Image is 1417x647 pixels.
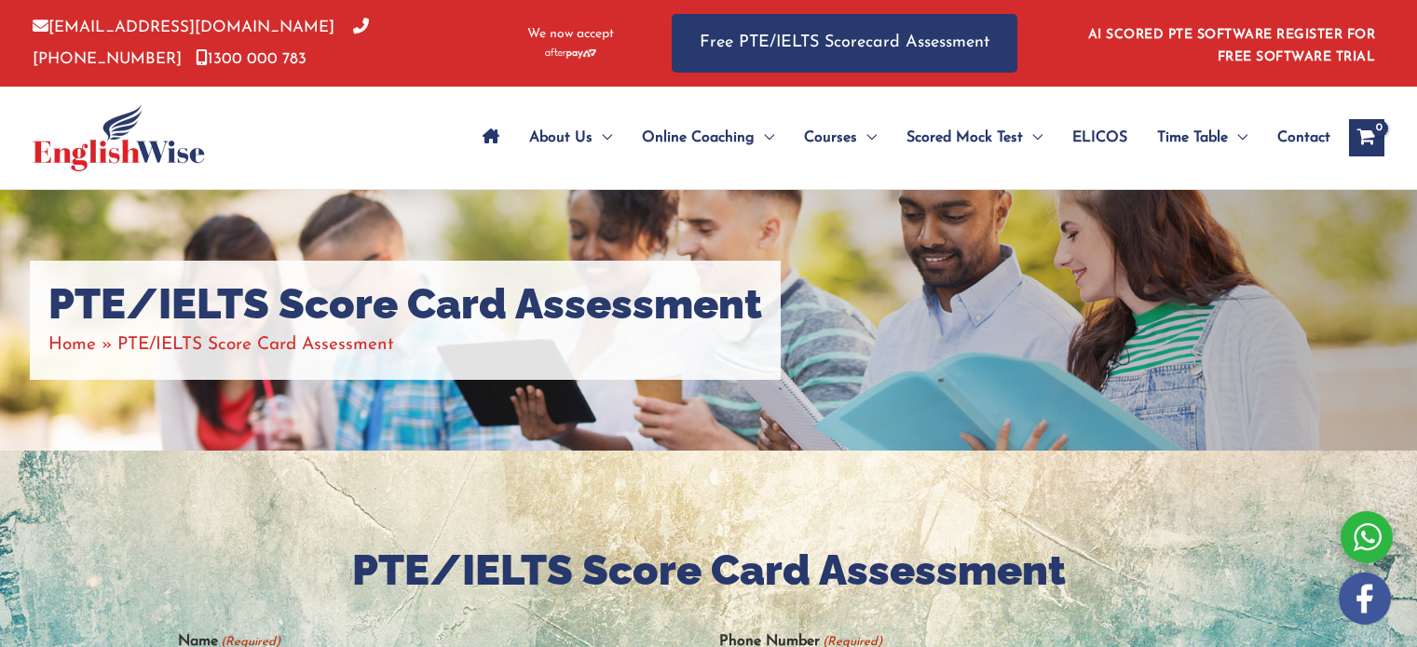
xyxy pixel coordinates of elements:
[514,105,627,170] a: About UsMenu Toggle
[545,48,596,59] img: Afterpay-Logo
[642,105,755,170] span: Online Coaching
[48,330,762,360] nav: Breadcrumbs
[178,544,1240,599] h2: PTE/IELTS Score Card Assessment
[33,20,369,66] a: [PHONE_NUMBER]
[1023,105,1042,170] span: Menu Toggle
[892,105,1057,170] a: Scored Mock TestMenu Toggle
[33,20,334,35] a: [EMAIL_ADDRESS][DOMAIN_NAME]
[33,104,205,171] img: cropped-ew-logo
[1088,28,1376,64] a: AI SCORED PTE SOFTWARE REGISTER FOR FREE SOFTWARE TRIAL
[117,336,394,354] span: PTE/IELTS Score Card Assessment
[1262,105,1330,170] a: Contact
[527,25,614,44] span: We now accept
[1339,573,1391,625] img: white-facebook.png
[1349,119,1384,156] a: View Shopping Cart, empty
[529,105,593,170] span: About Us
[1057,105,1142,170] a: ELICOS
[468,105,1330,170] nav: Site Navigation: Main Menu
[1157,105,1228,170] span: Time Table
[593,105,612,170] span: Menu Toggle
[804,105,857,170] span: Courses
[906,105,1023,170] span: Scored Mock Test
[1142,105,1262,170] a: Time TableMenu Toggle
[1077,13,1384,74] aside: Header Widget 1
[1072,105,1127,170] span: ELICOS
[1277,105,1330,170] span: Contact
[48,279,762,330] h1: PTE/IELTS Score Card Assessment
[196,51,307,67] a: 1300 000 783
[627,105,789,170] a: Online CoachingMenu Toggle
[755,105,774,170] span: Menu Toggle
[1228,105,1247,170] span: Menu Toggle
[48,336,96,354] a: Home
[857,105,877,170] span: Menu Toggle
[672,14,1017,73] a: Free PTE/IELTS Scorecard Assessment
[789,105,892,170] a: CoursesMenu Toggle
